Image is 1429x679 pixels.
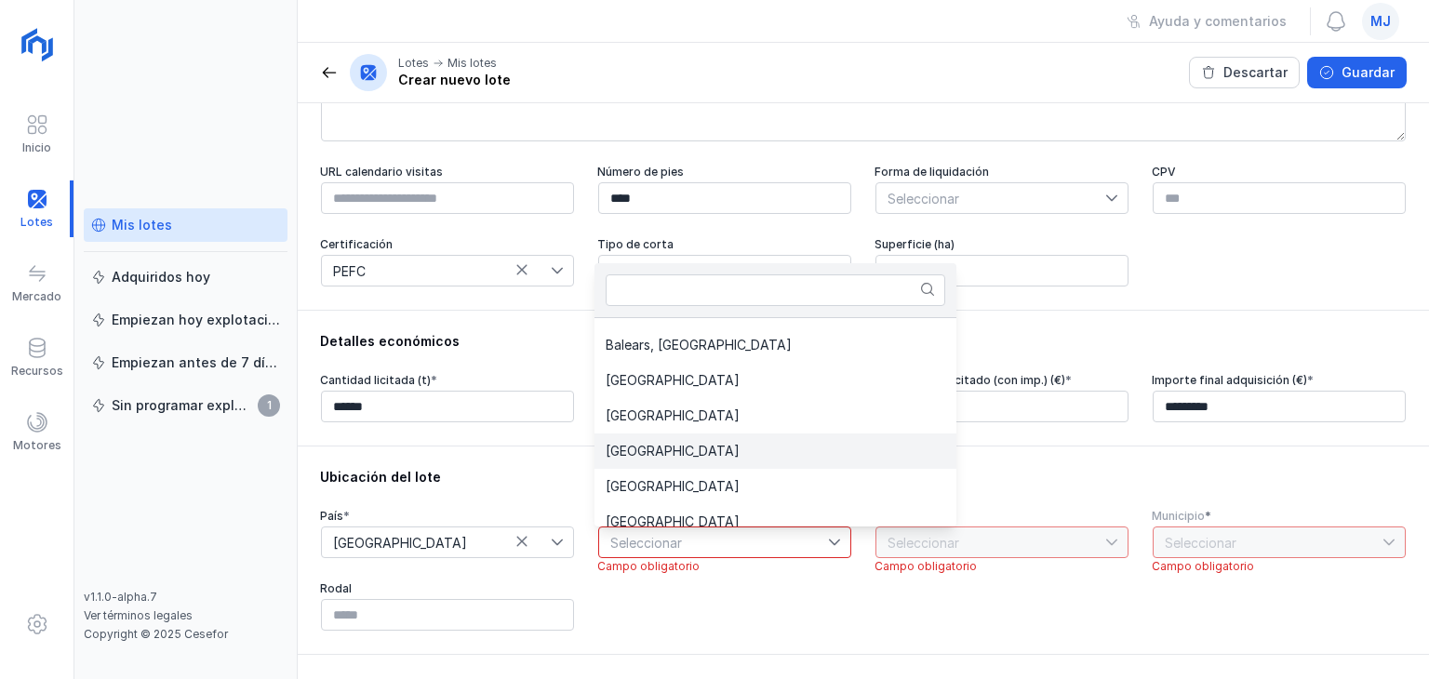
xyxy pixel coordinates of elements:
div: Superficie (ha) [875,237,1129,252]
div: Ayuda y comentarios [1149,12,1287,31]
span: 1 [258,394,280,417]
span: [GEOGRAPHIC_DATA] [606,515,740,528]
span: PEFC [322,256,551,286]
li: Campo obligatorio [597,559,852,574]
div: CPV [1152,165,1407,180]
div: Crear nuevo lote [398,71,511,89]
div: URL calendario visitas [320,165,575,180]
div: Número de pies [597,165,852,180]
div: Recursos [11,364,63,379]
div: País [320,509,575,524]
a: Empiezan hoy explotación [84,303,287,337]
li: Cantabria [594,398,956,433]
img: logoRight.svg [14,21,60,68]
div: Sin programar explotación [112,396,252,415]
span: [GEOGRAPHIC_DATA] [606,374,740,387]
button: Ayuda y comentarios [1115,6,1299,37]
li: Balears, Illes [594,327,956,363]
span: Balears, [GEOGRAPHIC_DATA] [606,339,792,352]
div: Certificación [320,237,575,252]
div: Guardar [1342,63,1395,82]
a: Adquiridos hoy [84,260,287,294]
a: Sin programar explotación1 [84,389,287,422]
div: Mercado [12,289,61,304]
li: Campo obligatorio [875,559,1129,574]
div: Cantidad licitada (t) [320,373,575,388]
div: Lotes [398,56,429,71]
a: Empiezan antes de 7 días [84,346,287,379]
li: Castilla-La Mancha [594,469,956,504]
div: v1.1.0-alpha.7 [84,590,287,605]
div: Copyright © 2025 Cesefor [84,627,287,642]
div: Detalles económicos [320,332,1407,351]
button: Descartar [1189,57,1300,88]
div: Empiezan antes de 7 días [112,353,280,372]
span: Clara [599,256,828,286]
span: [GEOGRAPHIC_DATA] [606,445,740,458]
div: Descartar [1223,63,1288,82]
li: Cataluña [594,504,956,539]
div: Municipio [1152,509,1407,524]
button: Guardar [1307,57,1407,88]
li: Castilla y León [594,433,956,469]
a: Mis lotes [84,208,287,242]
span: Seleccionar [599,527,828,557]
div: Adquiridos hoy [112,268,210,286]
span: Seleccionar [876,183,1105,213]
div: Importe final adquisición (€) [1152,373,1407,388]
div: Motores [13,438,61,453]
div: Mis lotes [112,216,172,234]
div: Rodal [320,581,575,596]
li: Campo obligatorio [1152,559,1407,574]
div: Provincia [875,509,1129,524]
div: Ubicación del lote [320,468,1407,486]
span: [GEOGRAPHIC_DATA] [606,409,740,422]
span: España [322,527,551,557]
div: Tipo de corta [597,237,852,252]
span: [GEOGRAPHIC_DATA] [606,480,740,493]
div: Presupuesto licitado (con imp.) (€) [875,373,1129,388]
a: Ver términos legales [84,608,193,622]
div: Empiezan hoy explotación [112,311,280,329]
span: mj [1370,12,1391,31]
div: Mis lotes [447,56,497,71]
div: Forma de liquidación [875,165,1129,180]
div: Inicio [22,140,51,155]
li: Canarias [594,363,956,398]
